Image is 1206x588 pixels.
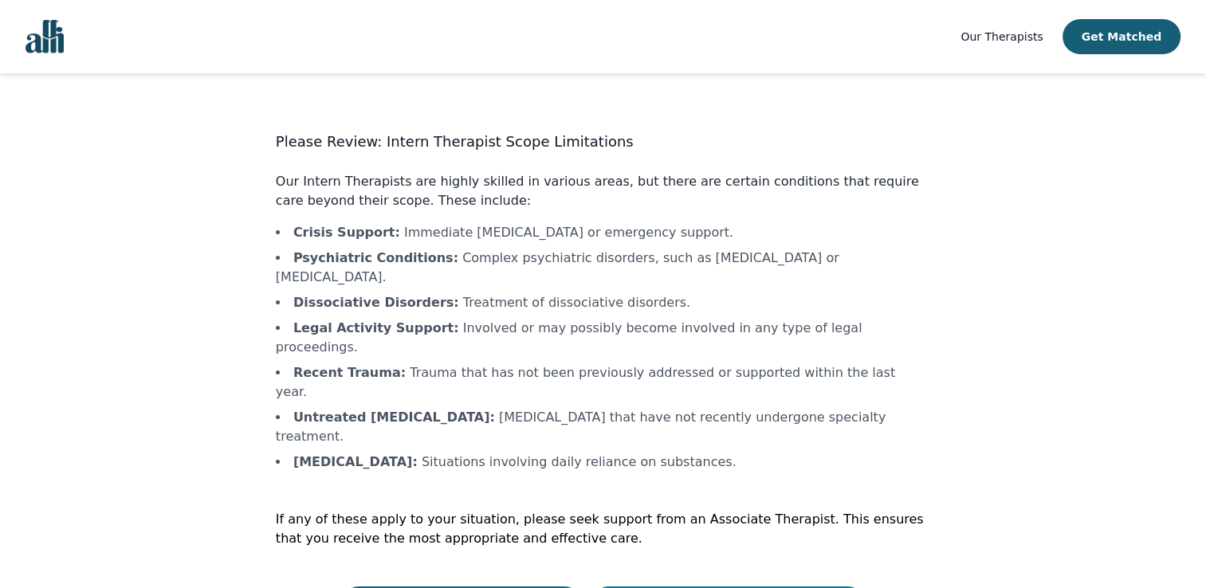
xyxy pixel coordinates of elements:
b: [MEDICAL_DATA] : [293,454,418,469]
a: Our Therapists [960,27,1043,46]
button: Get Matched [1063,19,1180,54]
li: [MEDICAL_DATA] that have not recently undergone specialty treatment. [276,408,930,446]
h3: Please Review: Intern Therapist Scope Limitations [276,131,930,153]
b: Crisis Support : [293,225,400,240]
b: Recent Trauma : [293,365,406,380]
li: Treatment of dissociative disorders. [276,293,930,312]
li: Trauma that has not been previously addressed or supported within the last year. [276,363,930,402]
li: Situations involving daily reliance on substances. [276,453,930,472]
li: Involved or may possibly become involved in any type of legal proceedings. [276,319,930,357]
p: If any of these apply to your situation, please seek support from an Associate Therapist. This en... [276,510,930,548]
b: Psychiatric Conditions : [293,250,458,265]
b: Dissociative Disorders : [293,295,459,310]
p: Our Intern Therapists are highly skilled in various areas, but there are certain conditions that ... [276,172,930,210]
li: Immediate [MEDICAL_DATA] or emergency support. [276,223,930,242]
span: Our Therapists [960,30,1043,43]
img: alli logo [26,20,64,53]
b: Untreated [MEDICAL_DATA] : [293,410,495,425]
li: Complex psychiatric disorders, such as [MEDICAL_DATA] or [MEDICAL_DATA]. [276,249,930,287]
b: Legal Activity Support : [293,320,459,335]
